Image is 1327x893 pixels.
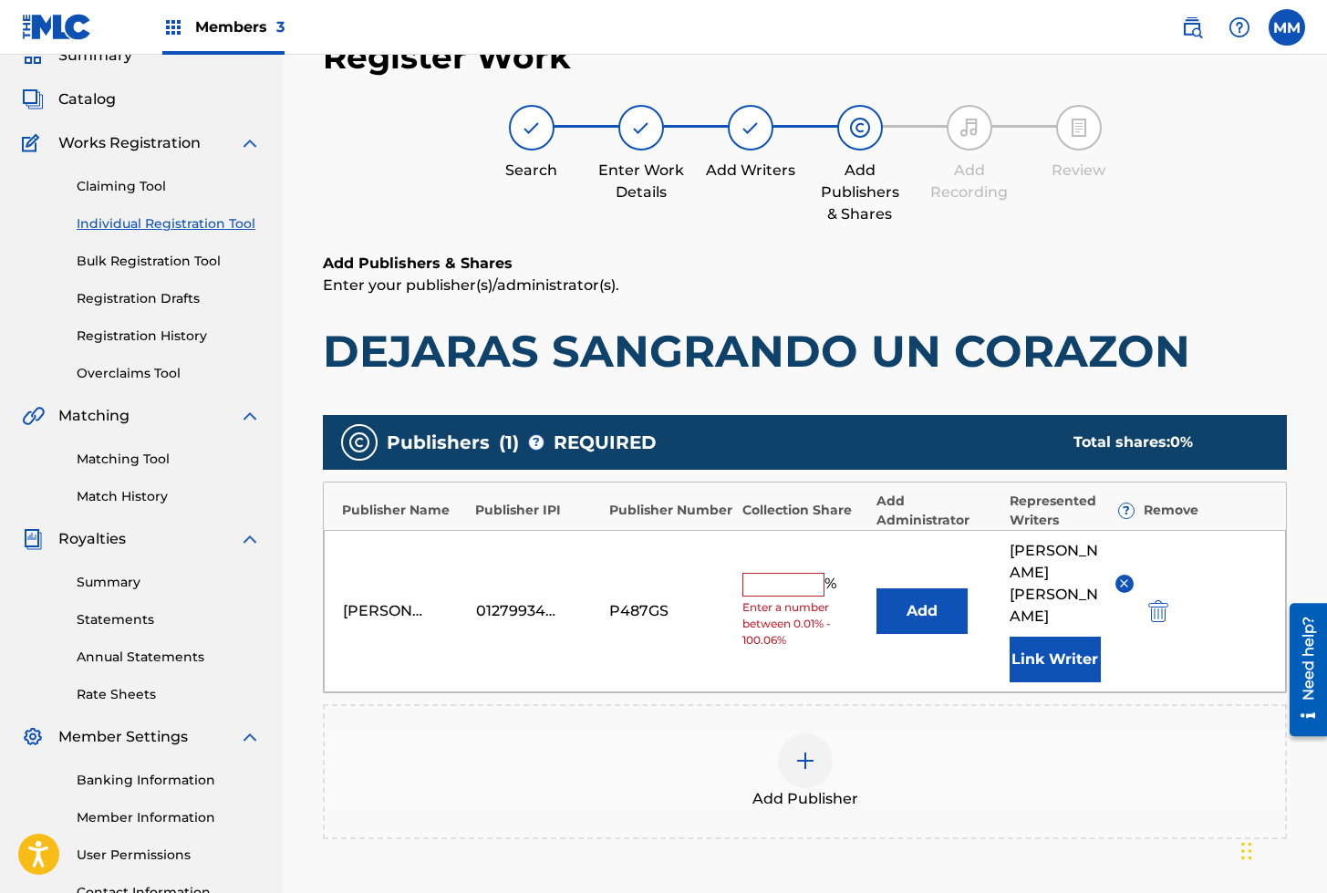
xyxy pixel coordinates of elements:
[705,160,796,182] div: Add Writers
[521,117,543,139] img: step indicator icon for Search
[77,252,261,271] a: Bulk Registration Tool
[58,88,116,110] span: Catalog
[824,573,841,597] span: %
[323,36,571,78] h2: Register Work
[77,450,261,469] a: Matching Tool
[58,726,188,748] span: Member Settings
[387,429,490,456] span: Publishers
[1010,540,1102,628] span: [PERSON_NAME] [PERSON_NAME]
[1181,16,1203,38] img: search
[1148,600,1168,622] img: 12a2ab48e56ec057fbd8.svg
[348,431,370,453] img: publishers
[1170,433,1193,451] span: 0 %
[22,88,116,110] a: CatalogCatalog
[1073,431,1250,453] div: Total shares:
[475,501,599,520] div: Publisher IPI
[77,846,261,865] a: User Permissions
[814,160,906,225] div: Add Publishers & Shares
[1033,160,1125,182] div: Review
[1010,492,1134,530] div: Represented Writers
[77,685,261,704] a: Rate Sheets
[77,771,261,790] a: Banking Information
[22,132,46,154] img: Works Registration
[1068,117,1090,139] img: step indicator icon for Review
[239,726,261,748] img: expand
[1236,805,1327,893] iframe: Chat Widget
[323,275,1287,296] p: Enter your publisher(s)/administrator(s).
[849,117,871,139] img: step indicator icon for Add Publishers & Shares
[486,160,577,182] div: Search
[22,45,44,67] img: Summary
[22,528,44,550] img: Royalties
[1276,597,1327,743] iframe: Resource Center
[239,528,261,550] img: expand
[77,573,261,592] a: Summary
[529,435,544,450] span: ?
[77,177,261,196] a: Claiming Tool
[876,492,1000,530] div: Add Administrator
[77,808,261,827] a: Member Information
[1174,9,1210,46] a: Public Search
[794,750,816,772] img: add
[876,588,968,634] button: Add
[1269,9,1305,46] div: User Menu
[499,429,519,456] span: ( 1 )
[22,726,44,748] img: Member Settings
[342,501,466,520] div: Publisher Name
[22,88,44,110] img: Catalog
[742,501,866,520] div: Collection Share
[239,132,261,154] img: expand
[276,18,285,36] span: 3
[77,610,261,629] a: Statements
[323,253,1287,275] h6: Add Publishers & Shares
[58,45,132,67] span: Summary
[924,160,1015,203] div: Add Recording
[596,160,687,203] div: Enter Work Details
[22,405,45,427] img: Matching
[22,45,132,67] a: SummarySummary
[1144,501,1268,520] div: Remove
[77,364,261,383] a: Overclaims Tool
[630,117,652,139] img: step indicator icon for Enter Work Details
[1241,824,1252,878] div: Drag
[58,132,201,154] span: Works Registration
[77,487,261,506] a: Match History
[239,405,261,427] img: expand
[959,117,980,139] img: step indicator icon for Add Recording
[752,788,858,810] span: Add Publisher
[609,501,733,520] div: Publisher Number
[58,405,130,427] span: Matching
[1010,637,1101,682] button: Link Writer
[1119,504,1134,518] span: ?
[77,327,261,346] a: Registration History
[1229,16,1250,38] img: help
[77,289,261,308] a: Registration Drafts
[22,14,92,40] img: MLC Logo
[162,16,184,38] img: Top Rightsholders
[554,429,657,456] span: REQUIRED
[1117,576,1131,590] img: remove-from-list-button
[77,648,261,667] a: Annual Statements
[742,599,866,649] span: Enter a number between 0.01% - 100.06%
[1221,9,1258,46] div: Help
[58,528,126,550] span: Royalties
[323,324,1287,379] h1: DEJARAS SANGRANDO UN CORAZON
[740,117,762,139] img: step indicator icon for Add Writers
[77,214,261,234] a: Individual Registration Tool
[195,16,285,37] span: Members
